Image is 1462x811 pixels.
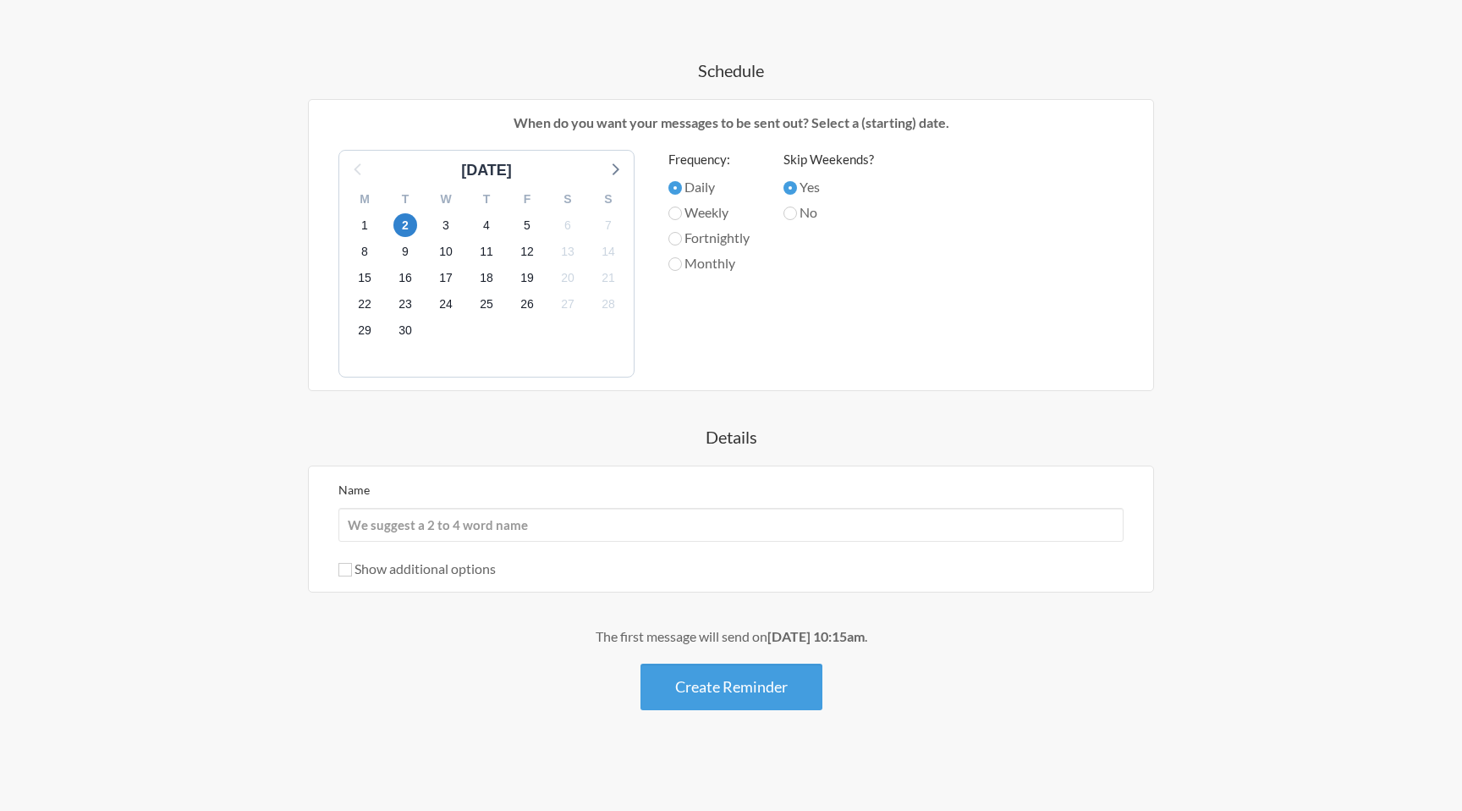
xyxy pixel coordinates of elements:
[588,186,629,212] div: S
[338,508,1124,542] input: We suggest a 2 to 4 word name
[668,207,682,220] input: Weekly
[596,267,620,290] span: Tuesday 21 October 2025
[393,319,417,343] span: Thursday 30 October 2025
[515,240,539,263] span: Sunday 12 October 2025
[322,113,1140,133] p: When do you want your messages to be sent out? Select a (starting) date.
[515,293,539,317] span: Sunday 26 October 2025
[385,186,426,212] div: T
[475,293,498,317] span: Saturday 25 October 2025
[783,181,797,195] input: Yes
[393,293,417,317] span: Thursday 23 October 2025
[434,267,458,290] span: Friday 17 October 2025
[556,240,580,263] span: Monday 13 October 2025
[393,267,417,290] span: Thursday 16 October 2025
[596,240,620,263] span: Tuesday 14 October 2025
[515,267,539,290] span: Sunday 19 October 2025
[393,240,417,263] span: Thursday 9 October 2025
[783,150,874,169] label: Skip Weekends?
[668,228,750,248] label: Fortnightly
[783,177,874,197] label: Yes
[668,257,682,271] input: Monthly
[668,232,682,246] input: Fortnightly
[668,202,750,223] label: Weekly
[240,58,1222,82] h4: Schedule
[668,177,750,197] label: Daily
[783,202,874,223] label: No
[393,213,417,237] span: Thursday 2 October 2025
[426,186,466,212] div: W
[556,293,580,317] span: Monday 27 October 2025
[240,626,1222,647] div: The first message will send on .
[344,186,385,212] div: M
[353,240,376,263] span: Wednesday 8 October 2025
[338,563,352,577] input: Show additional options
[353,293,376,317] span: Wednesday 22 October 2025
[475,267,498,290] span: Saturday 18 October 2025
[353,213,376,237] span: Wednesday 1 October 2025
[640,664,822,710] button: Create Reminder
[507,186,547,212] div: F
[353,267,376,290] span: Wednesday 15 October 2025
[475,240,498,263] span: Saturday 11 October 2025
[240,425,1222,449] h4: Details
[596,293,620,317] span: Tuesday 28 October 2025
[596,213,620,237] span: Tuesday 7 October 2025
[515,213,539,237] span: Sunday 5 October 2025
[556,213,580,237] span: Monday 6 October 2025
[454,159,519,182] div: [DATE]
[556,267,580,290] span: Monday 20 October 2025
[353,319,376,343] span: Wednesday 29 October 2025
[668,253,750,273] label: Monthly
[466,186,507,212] div: T
[668,181,682,195] input: Daily
[783,207,797,220] input: No
[547,186,588,212] div: S
[338,560,496,577] label: Show additional options
[767,628,865,644] strong: [DATE] 10:15am
[434,240,458,263] span: Friday 10 October 2025
[668,150,750,169] label: Frequency:
[434,293,458,317] span: Friday 24 October 2025
[434,213,458,237] span: Friday 3 October 2025
[338,483,370,497] label: Name
[475,213,498,237] span: Saturday 4 October 2025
